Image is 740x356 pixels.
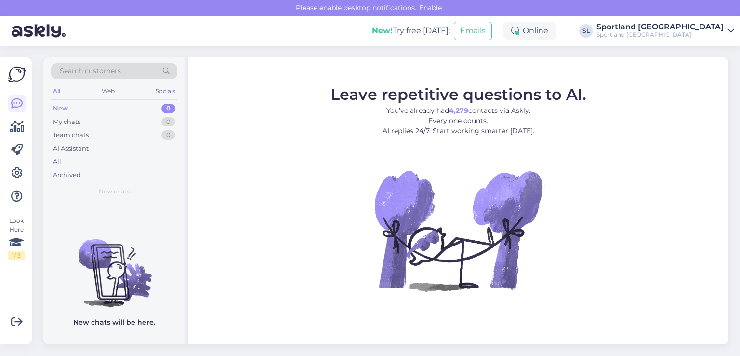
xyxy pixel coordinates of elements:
b: New! [372,26,393,35]
b: 4,279 [449,106,468,114]
div: 0 [161,104,175,113]
span: New chats [99,187,130,196]
div: Try free [DATE]: [372,25,450,37]
div: All [53,157,61,166]
img: No chats [43,222,185,309]
div: Online [503,22,556,40]
div: 0 [161,117,175,127]
button: Emails [454,22,492,40]
span: Enable [416,3,445,12]
div: All [51,85,62,97]
div: 1 / 3 [8,251,25,260]
div: Sportland [GEOGRAPHIC_DATA] [596,23,724,31]
div: Archived [53,170,81,180]
div: My chats [53,117,80,127]
div: Team chats [53,130,89,140]
p: New chats will be here. [73,317,155,328]
div: AI Assistant [53,144,89,153]
div: Web [100,85,117,97]
div: SL [579,24,593,38]
p: You’ve already had contacts via Askly. Every one counts. AI replies 24/7. Start working smarter [... [330,105,586,136]
span: Leave repetitive questions to AI. [330,84,586,103]
span: Search customers [60,66,121,76]
div: Sportland [GEOGRAPHIC_DATA] [596,31,724,39]
img: Askly Logo [8,65,26,83]
div: 0 [161,130,175,140]
img: No Chat active [371,143,545,317]
a: Sportland [GEOGRAPHIC_DATA]Sportland [GEOGRAPHIC_DATA] [596,23,734,39]
div: Socials [154,85,177,97]
div: Look Here [8,217,25,260]
div: New [53,104,68,113]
